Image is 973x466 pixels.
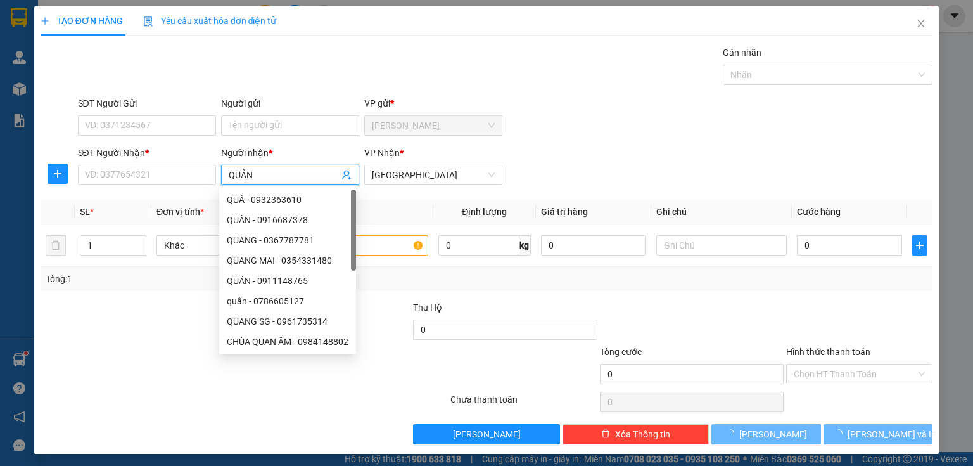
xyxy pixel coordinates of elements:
[848,427,936,441] span: [PERSON_NAME] và In
[913,240,927,250] span: plus
[219,332,356,352] div: CHÙA QUAN ÂM - 0984148802
[739,427,807,441] span: [PERSON_NAME]
[227,213,348,227] div: QUÂN - 0916687378
[221,96,359,110] div: Người gửi
[413,302,442,313] span: Thu Hộ
[219,271,356,291] div: QUÂN - 0911148765
[219,210,356,230] div: QUÂN - 0916687378
[78,96,216,110] div: SĐT Người Gửi
[48,169,67,179] span: plus
[78,146,216,160] div: SĐT Người Nhận
[41,16,49,25] span: plus
[615,427,670,441] span: Xóa Thông tin
[541,207,588,217] span: Giá trị hàng
[786,347,870,357] label: Hình thức thanh toán
[711,424,821,444] button: [PERSON_NAME]
[298,235,428,256] input: VD: Bàn, Ghế
[143,16,277,26] span: Yêu cầu xuất hóa đơn điện tử
[372,116,495,135] span: Phan Rang
[563,424,709,444] button: deleteXóa Thông tin
[601,429,610,439] span: delete
[219,190,356,210] div: QUÁ - 0932363610
[143,16,153,27] img: icon
[227,193,348,207] div: QUÁ - 0932363610
[462,207,507,217] span: Định lượng
[449,392,598,415] div: Chưa thanh toán
[227,314,348,328] div: QUANG SG - 0961735314
[48,164,68,184] button: plus
[364,96,502,110] div: VP gửi
[219,230,356,250] div: QUANG - 0367787781
[824,424,933,444] button: [PERSON_NAME] và In
[221,146,359,160] div: Người nhận
[227,254,348,268] div: QUANG MAI - 0354331480
[164,236,279,255] span: Khác
[518,235,531,256] span: kg
[227,233,348,247] div: QUANG - 0367787781
[903,6,939,42] button: Close
[453,427,521,441] span: [PERSON_NAME]
[80,207,90,217] span: SL
[413,424,559,444] button: [PERSON_NAME]
[227,294,348,308] div: quân - 0786605127
[41,16,123,26] span: TẠO ĐƠN HÀNG
[219,250,356,271] div: QUANG MAI - 0354331480
[219,311,356,332] div: QUANG SG - 0961735314
[834,429,848,438] span: loading
[651,200,792,224] th: Ghi chú
[797,207,841,217] span: Cước hàng
[219,291,356,311] div: quân - 0786605127
[227,274,348,288] div: QUÂN - 0911148765
[156,207,204,217] span: Đơn vị tính
[364,148,400,158] span: VP Nhận
[372,165,495,184] span: Sài Gòn
[46,235,66,256] button: delete
[600,347,642,357] span: Tổng cước
[227,335,348,349] div: CHÙA QUAN ÂM - 0984148802
[725,429,739,438] span: loading
[46,272,376,286] div: Tổng: 1
[541,235,646,256] input: 0
[341,170,352,180] span: user-add
[656,235,787,256] input: Ghi Chú
[912,235,927,256] button: plus
[916,18,926,29] span: close
[723,48,761,58] label: Gán nhãn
